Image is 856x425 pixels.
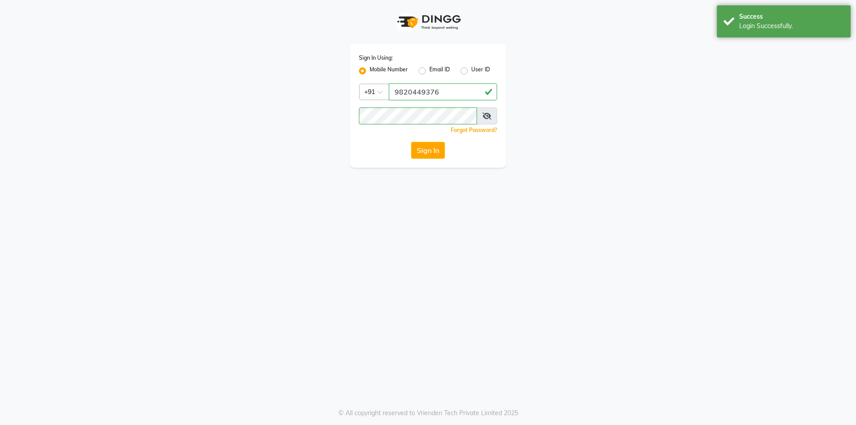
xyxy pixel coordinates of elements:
label: Email ID [429,66,450,76]
input: Username [389,83,497,100]
label: User ID [471,66,490,76]
img: logo1.svg [392,9,464,35]
button: Sign In [411,142,445,159]
label: Mobile Number [370,66,408,76]
input: Username [359,107,477,124]
div: Login Successfully. [739,21,844,31]
a: Forgot Password? [451,127,497,133]
div: Success [739,12,844,21]
label: Sign In Using: [359,54,393,62]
